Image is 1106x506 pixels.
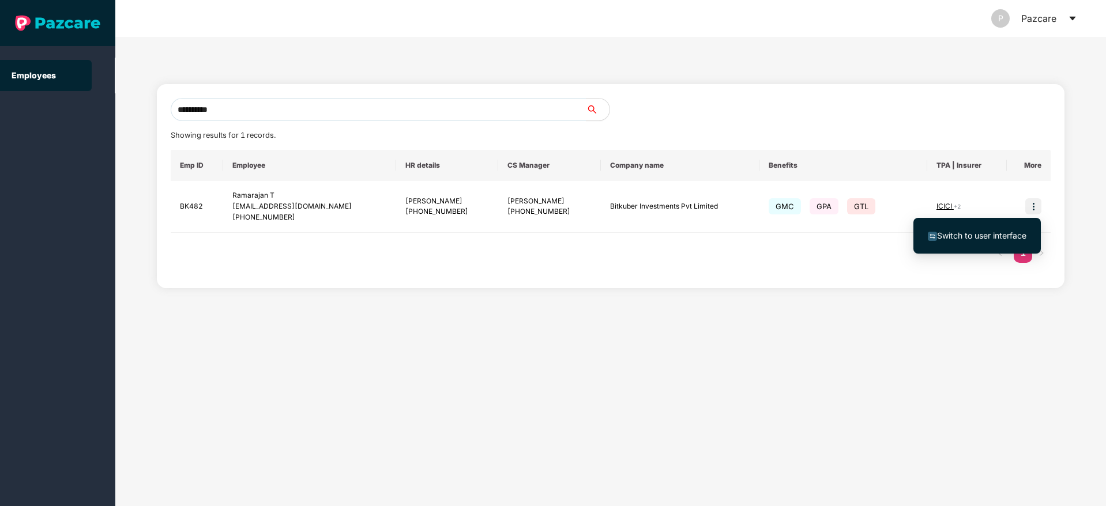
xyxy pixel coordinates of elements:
button: search [586,98,610,121]
a: Employees [12,70,56,80]
span: + 2 [954,203,961,210]
th: More [1007,150,1051,181]
div: [PHONE_NUMBER] [507,206,591,217]
button: right [1032,244,1051,263]
div: Ramarajan T [232,190,387,201]
span: GPA [810,198,838,214]
th: Benefits [759,150,927,181]
span: search [586,105,610,114]
th: TPA | Insurer [927,150,1007,181]
span: Showing results for 1 records. [171,131,276,139]
span: GTL [847,198,875,214]
div: [EMAIL_ADDRESS][DOMAIN_NAME] [232,201,387,212]
li: Next Page [1032,244,1051,263]
th: Employee [223,150,396,181]
span: right [1038,250,1045,256]
div: [PHONE_NUMBER] [405,206,489,217]
img: icon [1025,198,1041,214]
td: Bitkuber Investments Pvt Limited [601,181,759,233]
span: GMC [769,198,801,214]
span: caret-down [1068,14,1077,23]
div: [PHONE_NUMBER] [232,212,387,223]
div: [PERSON_NAME] [507,196,591,207]
th: Emp ID [171,150,224,181]
img: svg+xml;base64,PHN2ZyB4bWxucz0iaHR0cDovL3d3dy53My5vcmcvMjAwMC9zdmciIHdpZHRoPSIxNiIgaGVpZ2h0PSIxNi... [928,232,937,241]
span: ICICI [936,202,954,210]
th: Company name [601,150,759,181]
span: Switch to user interface [937,231,1026,240]
div: [PERSON_NAME] [405,196,489,207]
th: HR details [396,150,498,181]
th: CS Manager [498,150,600,181]
td: BK482 [171,181,224,233]
span: P [998,9,1003,28]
